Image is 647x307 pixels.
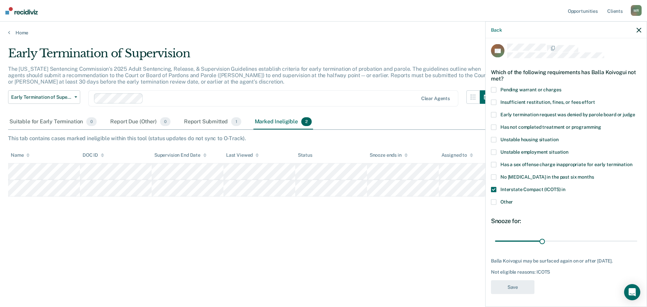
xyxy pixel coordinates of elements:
[500,99,595,104] span: Insufficient restitution, fines, or fees effort
[500,174,594,179] span: No [MEDICAL_DATA] in the past six months
[231,117,241,126] span: 1
[83,152,104,158] div: DOC ID
[5,7,38,14] img: Recidiviz
[183,115,243,129] div: Report Submitted
[491,269,641,275] div: Not eligible reasons: ICOTS
[11,94,72,100] span: Early Termination of Supervision
[298,152,312,158] div: Status
[491,280,534,294] button: Save
[500,199,513,204] span: Other
[8,66,488,85] p: The [US_STATE] Sentencing Commission’s 2025 Adult Sentencing, Release, & Supervision Guidelines e...
[491,258,641,264] div: Balla Koivogui may be surfaced again on or after [DATE].
[226,152,259,158] div: Last Viewed
[491,27,502,33] button: Back
[8,115,98,129] div: Suitable for Early Termination
[11,152,30,158] div: Name
[624,284,640,300] div: Open Intercom Messenger
[301,117,312,126] span: 2
[8,47,493,66] div: Early Termination of Supervision
[8,30,639,36] a: Home
[500,149,568,154] span: Unstable employment situation
[109,115,172,129] div: Report Due (Other)
[500,186,565,192] span: Interstate Compact (ICOTS) in
[8,135,639,142] div: This tab contains cases marked ineligible within this tool (status updates do not sync to O-Track).
[441,152,473,158] div: Assigned to
[86,117,97,126] span: 0
[491,63,641,87] div: Which of the following requirements has Balla Koivogui not met?
[160,117,171,126] span: 0
[500,112,635,117] span: Early termination request was denied by parole board or judge
[500,136,558,142] span: Unstable housing situation
[500,161,633,167] span: Has a sex offense charge inappropriate for early termination
[154,152,207,158] div: Supervision End Date
[253,115,313,129] div: Marked Ineligible
[421,96,450,101] div: Clear agents
[500,87,561,92] span: Pending warrant or charges
[370,152,408,158] div: Snooze ends in
[631,5,642,16] div: M R
[491,217,641,224] div: Snooze for:
[500,124,601,129] span: Has not completed treatment or programming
